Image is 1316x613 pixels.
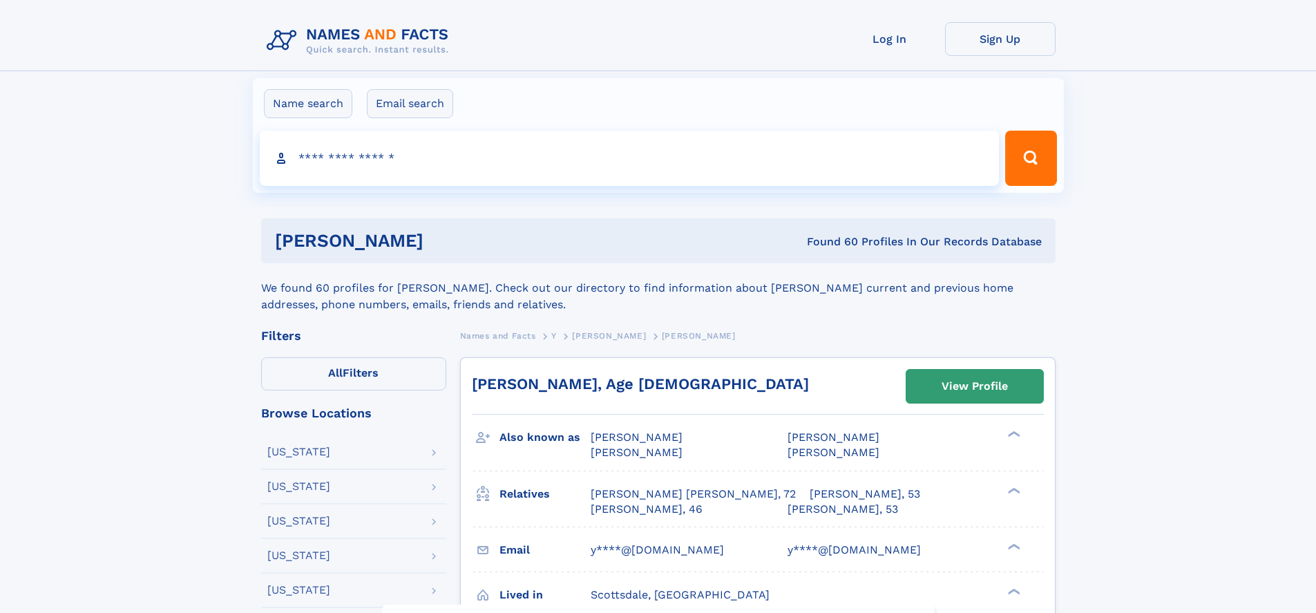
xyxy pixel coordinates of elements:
[945,22,1056,56] a: Sign Up
[1004,486,1021,495] div: ❯
[499,583,591,607] h3: Lived in
[472,375,809,393] a: [PERSON_NAME], Age [DEMOGRAPHIC_DATA]
[267,446,330,458] div: [US_STATE]
[267,481,330,492] div: [US_STATE]
[261,263,1056,313] div: We found 60 profiles for [PERSON_NAME]. Check out our directory to find information about [PERSON...
[591,446,683,459] span: [PERSON_NAME]
[499,538,591,562] h3: Email
[835,22,945,56] a: Log In
[788,446,879,459] span: [PERSON_NAME]
[551,331,557,341] span: Y
[275,232,616,249] h1: [PERSON_NAME]
[267,550,330,561] div: [US_STATE]
[261,22,460,59] img: Logo Names and Facts
[1004,542,1021,551] div: ❯
[1004,587,1021,596] div: ❯
[261,330,446,342] div: Filters
[788,502,898,517] a: [PERSON_NAME], 53
[551,327,557,344] a: Y
[662,331,736,341] span: [PERSON_NAME]
[1005,131,1056,186] button: Search Button
[591,502,703,517] a: [PERSON_NAME], 46
[1004,430,1021,439] div: ❯
[942,370,1008,402] div: View Profile
[591,588,770,601] span: Scottsdale, [GEOGRAPHIC_DATA]
[267,585,330,596] div: [US_STATE]
[261,407,446,419] div: Browse Locations
[328,366,343,379] span: All
[788,431,879,444] span: [PERSON_NAME]
[572,327,646,344] a: [PERSON_NAME]
[572,331,646,341] span: [PERSON_NAME]
[264,89,352,118] label: Name search
[261,357,446,390] label: Filters
[499,426,591,449] h3: Also known as
[367,89,453,118] label: Email search
[615,234,1042,249] div: Found 60 Profiles In Our Records Database
[810,487,920,502] a: [PERSON_NAME], 53
[260,131,1000,186] input: search input
[460,327,536,344] a: Names and Facts
[906,370,1043,403] a: View Profile
[499,482,591,506] h3: Relatives
[591,431,683,444] span: [PERSON_NAME]
[267,516,330,527] div: [US_STATE]
[591,487,796,502] a: [PERSON_NAME] [PERSON_NAME], 72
